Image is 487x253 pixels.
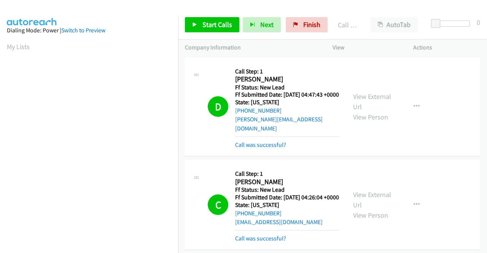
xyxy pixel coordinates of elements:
[235,84,339,91] h5: Ff Status: New Lead
[338,20,357,30] p: Call Completed
[477,17,480,27] div: 0
[235,75,337,84] h2: [PERSON_NAME]
[243,17,281,32] button: Next
[235,201,339,209] h5: State: [US_STATE]
[435,21,470,27] div: Delay between calls (in seconds)
[235,194,339,201] h5: Ff Submitted Date: [DATE] 04:26:04 +0000
[202,20,232,29] span: Start Calls
[235,68,339,75] h5: Call Step: 1
[235,141,286,148] a: Call was successful?
[286,17,328,32] a: Finish
[235,91,339,99] h5: Ff Submitted Date: [DATE] 04:47:43 +0000
[260,20,274,29] span: Next
[353,190,391,209] a: View External Url
[7,42,30,51] a: My Lists
[61,27,105,34] a: Switch to Preview
[208,96,228,117] h1: D
[7,26,171,35] div: Dialing Mode: Power |
[235,218,323,226] a: [EMAIL_ADDRESS][DOMAIN_NAME]
[303,20,320,29] span: Finish
[465,96,487,157] iframe: Resource Center
[208,194,228,215] h1: C
[235,235,286,242] a: Call was successful?
[235,99,339,106] h5: State: [US_STATE]
[235,210,282,217] a: [PHONE_NUMBER]
[371,17,418,32] button: AutoTab
[333,43,399,52] p: View
[235,170,339,178] h5: Call Step: 1
[235,178,339,186] h2: [PERSON_NAME]
[185,17,239,32] a: Start Calls
[235,186,339,194] h5: Ff Status: New Lead
[353,92,391,111] a: View External Url
[235,116,323,132] a: [PERSON_NAME][EMAIL_ADDRESS][DOMAIN_NAME]
[353,211,388,220] a: View Person
[413,43,480,52] p: Actions
[353,113,388,121] a: View Person
[185,43,319,52] p: Company Information
[235,107,282,114] a: [PHONE_NUMBER]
